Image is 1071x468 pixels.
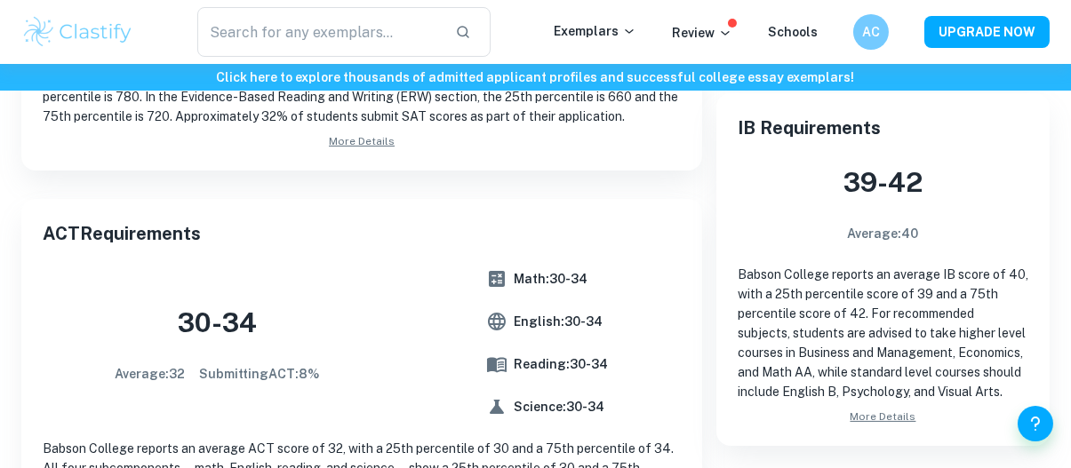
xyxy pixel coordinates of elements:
[861,22,882,42] h6: AC
[116,303,320,343] h3: 30 - 34
[847,224,918,243] h6: Average: 40
[738,409,1028,424] a: More Details
[515,397,605,416] h6: Science: 30 - 34
[515,312,603,331] h6: English: 30 - 34
[738,115,1028,141] h2: IB Requirements
[768,25,818,39] a: Schools
[515,269,588,289] h6: Math: 30 - 34
[21,14,134,50] img: Clastify logo
[515,354,609,374] h6: Reading: 30 - 34
[843,163,923,202] h3: 39 - 42
[672,23,732,43] p: Review
[4,67,1067,87] h6: Click here to explore thousands of admitted applicant profiles and successful college essay exemp...
[853,14,889,50] button: AC
[43,220,681,247] h2: ACT Requirements
[197,7,441,57] input: Search for any exemplars...
[1018,406,1053,441] button: Help and Feedback
[554,21,636,41] p: Exemplars
[924,16,1050,48] button: UPGRADE NOW
[116,364,186,384] h6: Average: 32
[738,265,1028,401] p: Babson College reports an average IB score of 40, with a 25th percentile score of 39 and a 75th p...
[200,364,320,384] h6: Submitting ACT : 8 %
[43,133,681,149] a: More Details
